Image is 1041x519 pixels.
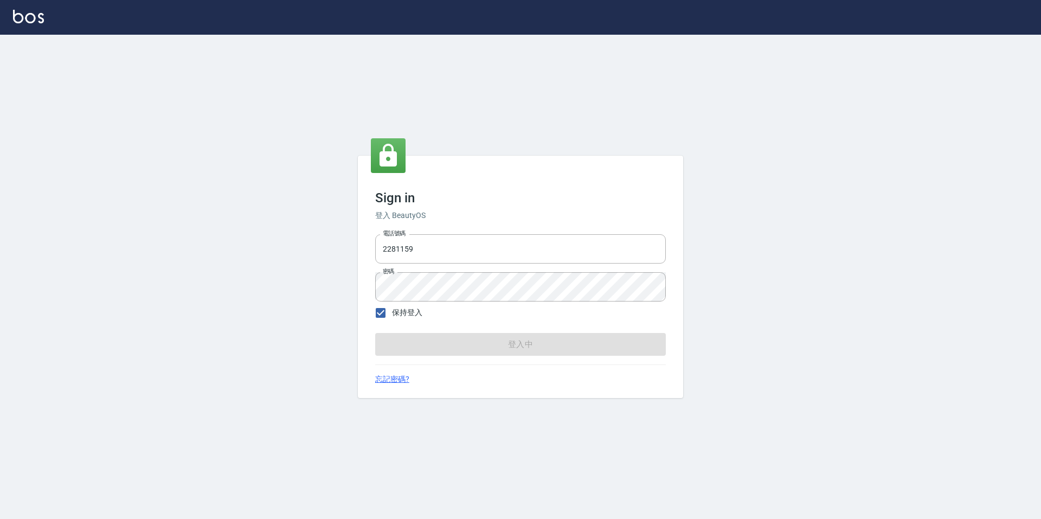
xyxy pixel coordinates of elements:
a: 忘記密碼? [375,374,409,385]
h6: 登入 BeautyOS [375,210,666,221]
img: Logo [13,10,44,23]
label: 電話號碼 [383,229,406,238]
span: 保持登入 [392,307,422,318]
label: 密碼 [383,267,394,275]
h3: Sign in [375,190,666,206]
